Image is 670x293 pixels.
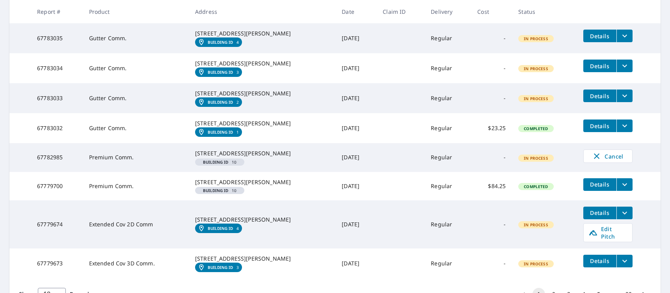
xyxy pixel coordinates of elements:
[31,248,82,278] td: 67779673
[31,83,82,113] td: 67783033
[616,119,633,132] button: filesDropdownBtn-67783032
[31,23,82,53] td: 67783035
[583,60,616,72] button: detailsBtn-67783034
[31,53,82,83] td: 67783034
[583,90,616,102] button: detailsBtn-67783033
[519,155,553,161] span: In Process
[471,83,512,113] td: -
[616,90,633,102] button: filesDropdownBtn-67783033
[195,216,329,224] div: [STREET_ADDRESS][PERSON_NAME]
[424,83,471,113] td: Regular
[424,200,471,248] td: Regular
[203,188,229,192] em: Building ID
[195,119,329,127] div: [STREET_ADDRESS][PERSON_NAME]
[424,248,471,278] td: Regular
[588,32,612,40] span: Details
[424,53,471,83] td: Regular
[198,160,241,164] span: 10
[83,248,189,278] td: Extended Cov 3D Comm.
[519,66,553,71] span: In Process
[519,36,553,41] span: In Process
[583,30,616,42] button: detailsBtn-67783035
[616,255,633,267] button: filesDropdownBtn-67779673
[519,96,553,101] span: In Process
[471,248,512,278] td: -
[519,126,553,131] span: Completed
[335,143,376,172] td: [DATE]
[519,222,553,228] span: In Process
[208,100,233,105] em: Building ID
[83,83,189,113] td: Gutter Comm.
[592,151,624,161] span: Cancel
[208,40,233,45] em: Building ID
[616,207,633,219] button: filesDropdownBtn-67779674
[83,23,189,53] td: Gutter Comm.
[616,30,633,42] button: filesDropdownBtn-67783035
[335,53,376,83] td: [DATE]
[195,30,329,37] div: [STREET_ADDRESS][PERSON_NAME]
[195,178,329,186] div: [STREET_ADDRESS][PERSON_NAME]
[83,200,189,248] td: Extended Cov 2D Comm
[195,127,242,137] a: Building ID1
[31,172,82,200] td: 67779700
[31,113,82,143] td: 67783032
[616,178,633,191] button: filesDropdownBtn-67779700
[588,209,612,216] span: Details
[583,207,616,219] button: detailsBtn-67779674
[203,160,229,164] em: Building ID
[83,53,189,83] td: Gutter Comm.
[83,143,189,172] td: Premium Comm.
[424,172,471,200] td: Regular
[588,122,612,130] span: Details
[335,83,376,113] td: [DATE]
[31,200,82,248] td: 67779674
[583,149,633,163] button: Cancel
[471,23,512,53] td: -
[195,37,242,47] a: Building ID4
[195,67,242,77] a: Building ID3
[471,113,512,143] td: $23.25
[519,184,553,189] span: Completed
[208,226,233,231] em: Building ID
[335,172,376,200] td: [DATE]
[588,181,612,188] span: Details
[519,261,553,267] span: In Process
[335,200,376,248] td: [DATE]
[195,90,329,97] div: [STREET_ADDRESS][PERSON_NAME]
[588,92,612,100] span: Details
[583,178,616,191] button: detailsBtn-67779700
[583,255,616,267] button: detailsBtn-67779673
[335,248,376,278] td: [DATE]
[583,119,616,132] button: detailsBtn-67783032
[616,60,633,72] button: filesDropdownBtn-67783034
[471,172,512,200] td: $84.25
[208,70,233,75] em: Building ID
[195,97,242,107] a: Building ID2
[335,113,376,143] td: [DATE]
[424,23,471,53] td: Regular
[471,200,512,248] td: -
[208,265,233,270] em: Building ID
[195,149,329,157] div: [STREET_ADDRESS][PERSON_NAME]
[195,60,329,67] div: [STREET_ADDRESS][PERSON_NAME]
[471,143,512,172] td: -
[195,255,329,263] div: [STREET_ADDRESS][PERSON_NAME]
[83,172,189,200] td: Premium Comm.
[31,143,82,172] td: 67782985
[588,225,627,240] span: Edit Pitch
[424,143,471,172] td: Regular
[588,257,612,265] span: Details
[588,62,612,70] span: Details
[424,113,471,143] td: Regular
[335,23,376,53] td: [DATE]
[198,188,241,192] span: 10
[195,263,242,272] a: Building ID3
[195,224,242,233] a: Building ID4
[471,53,512,83] td: -
[83,113,189,143] td: Gutter Comm.
[583,223,633,242] a: Edit Pitch
[208,130,233,134] em: Building ID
